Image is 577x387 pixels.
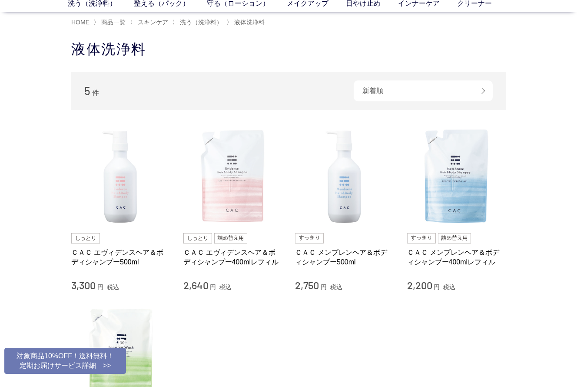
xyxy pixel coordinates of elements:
span: 商品一覧 [101,19,126,26]
img: しっとり [71,233,100,244]
a: ＣＡＣ エヴィデンスヘア＆ボディシャンプー400mlレフィル [183,248,282,267]
span: 税込 [443,284,455,290]
span: 洗う（洗浄料） [180,19,222,26]
span: 円 [210,284,216,290]
span: 円 [434,284,440,290]
span: 5 [84,84,90,97]
h1: 液体洗浄料 [71,40,506,59]
a: ＣＡＣ メンブレンヘア＆ボディシャンプー500ml [295,248,394,267]
span: 税込 [330,284,342,290]
a: HOME [71,19,90,26]
a: ＣＡＣ メンブレンヘア＆ボディシャンプー400mlレフィル [407,248,506,267]
li: 〉 [93,18,128,27]
span: 円 [97,284,103,290]
a: スキンケア [136,19,168,26]
img: ＣＡＣ エヴィデンスヘア＆ボディシャンプー500ml [71,127,170,227]
a: 液体洗浄料 [232,19,265,26]
span: 税込 [107,284,119,290]
li: 〉 [226,18,267,27]
img: 詰め替え用 [214,233,248,244]
img: しっとり [183,233,212,244]
img: すっきり [295,233,324,244]
img: ＣＡＣ エヴィデンスヘア＆ボディシャンプー400mlレフィル [183,127,282,227]
a: 商品一覧 [99,19,126,26]
div: 新着順 [354,80,493,101]
span: 2,200 [407,279,432,291]
a: 洗う（洗浄料） [178,19,222,26]
a: ＣＡＣ エヴィデンスヘア＆ボディシャンプー500ml [71,248,170,267]
img: 詰め替え用 [438,233,471,244]
span: 件 [92,89,99,97]
img: ＣＡＣ メンブレンヘア＆ボディシャンプー500ml [295,127,394,227]
span: 2,750 [295,279,319,291]
span: 液体洗浄料 [234,19,265,26]
span: 税込 [219,284,232,290]
span: 3,300 [71,279,96,291]
li: 〉 [172,18,225,27]
img: すっきり [407,233,436,244]
li: 〉 [130,18,170,27]
span: 円 [321,284,327,290]
img: ＣＡＣ メンブレンヘア＆ボディシャンプー400mlレフィル [407,127,506,227]
span: 2,640 [183,279,209,291]
span: スキンケア [138,19,168,26]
